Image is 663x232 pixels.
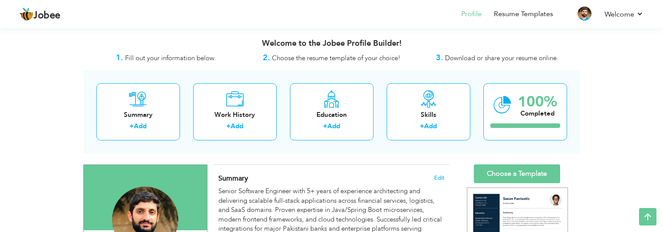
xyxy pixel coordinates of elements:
span: Download or share your resume online. [445,54,558,62]
div: 100% [518,95,557,109]
strong: 3. [436,52,443,63]
label: + [323,122,327,131]
span: Summary [218,174,248,183]
h3: Welcome to the Jobee Profile Builder! [83,39,580,48]
div: Summary [103,110,173,119]
a: Add [327,122,340,130]
a: Jobee [20,7,61,21]
span: Edit [434,175,445,181]
label: + [129,122,134,131]
a: Resume Templates [494,9,553,19]
a: Profile [461,9,482,19]
a: Add [231,122,243,130]
div: Skills [394,110,463,119]
strong: 2. [263,52,270,63]
div: Education [297,110,367,119]
span: Choose the resume template of your choice! [272,54,401,62]
a: Add [424,122,437,130]
a: Welcome [605,9,643,20]
span: Fill out your information below. [125,54,216,62]
img: jobee.io [20,7,34,21]
div: Work History [200,110,270,119]
span: Jobee [34,11,61,20]
a: Add [134,122,146,130]
img: Profile Img [578,7,592,20]
label: + [420,122,424,131]
a: Choose a Template [474,164,560,183]
div: Completed [518,109,557,118]
label: + [226,122,231,131]
h4: Adding a summary is a quick and easy way to highlight your experience and interests. [218,174,444,183]
strong: 1. [116,52,123,63]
